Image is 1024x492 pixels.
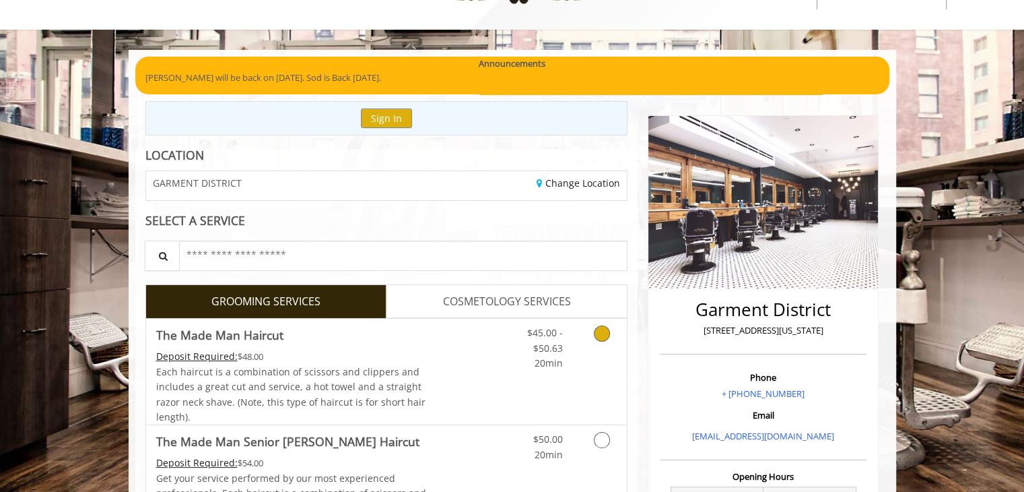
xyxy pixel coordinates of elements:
[526,326,562,354] span: $45.00 - $50.63
[533,433,562,445] span: $50.00
[156,349,427,364] div: $48.00
[534,448,562,461] span: 20min
[443,293,571,311] span: COSMETOLOGY SERVICES
[145,147,204,163] b: LOCATION
[361,109,412,128] button: Sign In
[692,430,834,442] a: [EMAIL_ADDRESS][DOMAIN_NAME]
[145,214,628,227] div: SELECT A SERVICE
[156,365,425,423] span: Each haircut is a combination of scissors and clippers and includes a great cut and service, a ho...
[153,178,242,188] span: GARMENT DISTRICT
[663,324,863,338] p: [STREET_ADDRESS][US_STATE]
[145,241,180,271] button: Service Search
[663,300,863,319] h2: Garment District
[534,357,562,369] span: 20min
[722,388,805,400] a: + [PHONE_NUMBER]
[145,71,879,85] p: [PERSON_NAME] will be back on [DATE]. Sod is Back [DATE].
[156,326,283,344] b: The Made Man Haircut
[537,177,620,189] a: Change Location
[211,293,320,311] span: GROOMING SERVICES
[156,350,238,363] span: This service needs some Advance to be paid before we block your appointment
[660,472,866,481] h3: Opening Hours
[156,456,238,469] span: This service needs some Advance to be paid before we block your appointment
[663,373,863,382] h3: Phone
[663,410,863,420] h3: Email
[156,456,427,470] div: $54.00
[479,57,545,71] b: Announcements
[156,432,419,451] b: The Made Man Senior [PERSON_NAME] Haircut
